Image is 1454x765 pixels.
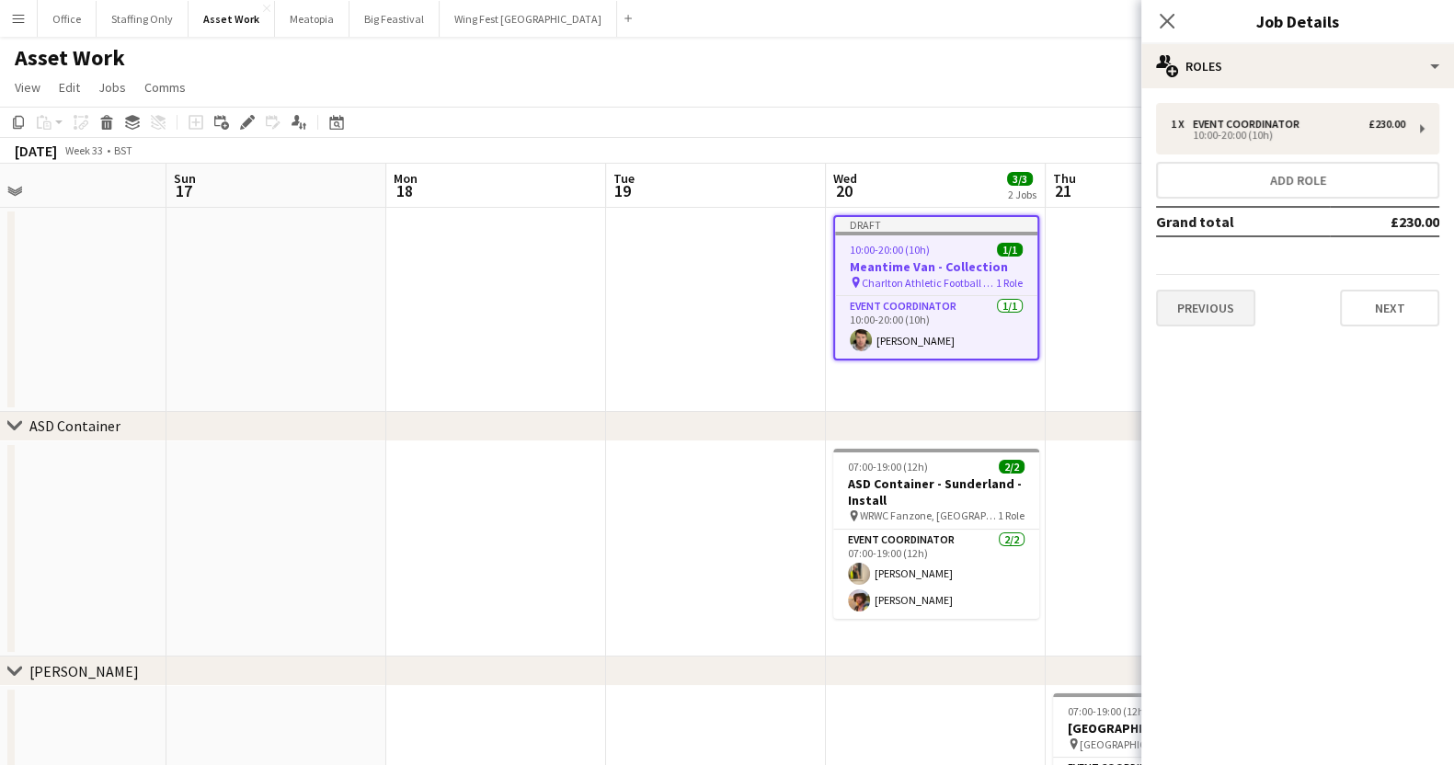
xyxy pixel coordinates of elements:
[848,460,928,474] span: 07:00-19:00 (12h)
[1141,9,1454,33] h3: Job Details
[174,170,196,187] span: Sun
[835,217,1037,232] div: Draft
[611,180,635,201] span: 19
[835,258,1037,275] h3: Meantime Van - Collection
[189,1,275,37] button: Asset Work
[29,417,120,435] div: ASD Container
[91,75,133,99] a: Jobs
[7,75,48,99] a: View
[171,180,196,201] span: 17
[1156,290,1255,326] button: Previous
[1171,118,1193,131] div: 1 x
[1050,180,1076,201] span: 21
[1080,737,1218,751] span: [GEOGRAPHIC_DATA], [GEOGRAPHIC_DATA]
[349,1,440,37] button: Big Feastival
[15,142,57,160] div: [DATE]
[997,243,1023,257] span: 1/1
[394,170,418,187] span: Mon
[1141,44,1454,88] div: Roles
[833,170,857,187] span: Wed
[833,449,1039,619] app-job-card: 07:00-19:00 (12h)2/2ASD Container - Sunderland - Install WRWC Fanzone, [GEOGRAPHIC_DATA], SR1 3DW...
[29,662,139,680] div: [PERSON_NAME]
[1053,170,1076,187] span: Thu
[440,1,617,37] button: Wing Fest [GEOGRAPHIC_DATA]
[97,1,189,37] button: Staffing Only
[1340,290,1439,326] button: Next
[1008,188,1036,201] div: 2 Jobs
[114,143,132,157] div: BST
[860,508,998,522] span: WRWC Fanzone, [GEOGRAPHIC_DATA], SR1 3DW
[1193,118,1307,131] div: Event Coordinator
[1171,131,1405,140] div: 10:00-20:00 (10h)
[613,170,635,187] span: Tue
[835,296,1037,359] app-card-role: Event Coordinator1/110:00-20:00 (10h)[PERSON_NAME]
[61,143,107,157] span: Week 33
[15,44,125,72] h1: Asset Work
[1053,720,1259,736] h3: [GEOGRAPHIC_DATA] - Install
[862,276,996,290] span: Charlton Athletic Football Club | The Valley | [PERSON_NAME][GEOGRAPHIC_DATA]
[998,508,1025,522] span: 1 Role
[1007,172,1033,186] span: 3/3
[833,530,1039,619] app-card-role: Event Coordinator2/207:00-19:00 (12h)[PERSON_NAME][PERSON_NAME]
[850,243,930,257] span: 10:00-20:00 (10h)
[830,180,857,201] span: 20
[275,1,349,37] button: Meatopia
[1156,162,1439,199] button: Add role
[59,79,80,96] span: Edit
[15,79,40,96] span: View
[999,460,1025,474] span: 2/2
[996,276,1023,290] span: 1 Role
[52,75,87,99] a: Edit
[391,180,418,201] span: 18
[137,75,193,99] a: Comms
[98,79,126,96] span: Jobs
[1156,207,1330,236] td: Grand total
[144,79,186,96] span: Comms
[1330,207,1439,236] td: £230.00
[833,475,1039,508] h3: ASD Container - Sunderland - Install
[38,1,97,37] button: Office
[1068,704,1148,718] span: 07:00-19:00 (12h)
[1368,118,1405,131] div: £230.00
[833,215,1039,360] app-job-card: Draft10:00-20:00 (10h)1/1Meantime Van - Collection Charlton Athletic Football Club | The Valley |...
